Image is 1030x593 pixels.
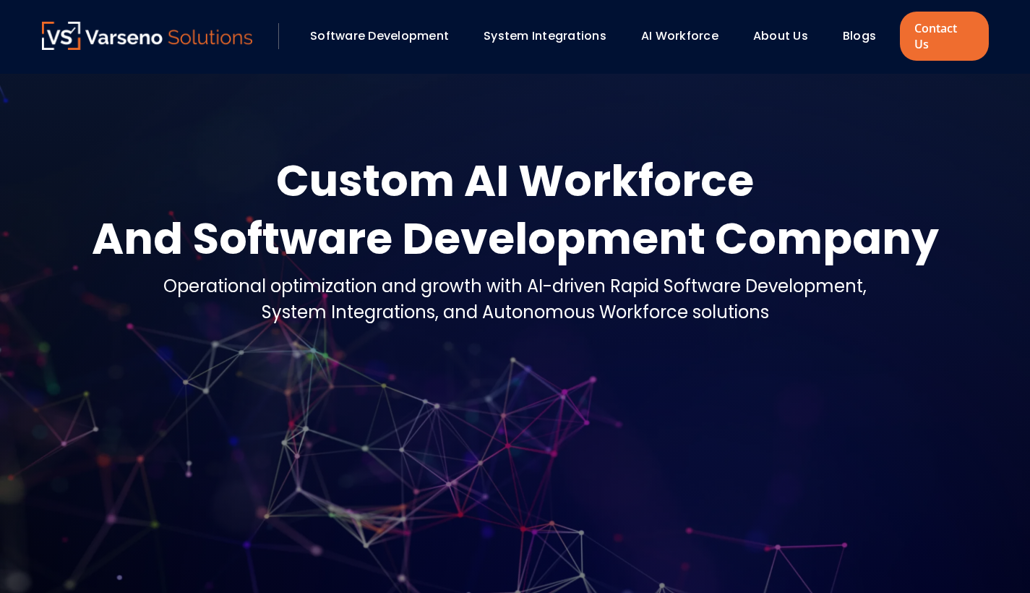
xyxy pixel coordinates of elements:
div: Blogs [836,24,896,48]
img: Varseno Solutions – Product Engineering & IT Services [42,22,253,50]
a: Software Development [310,27,449,44]
a: Varseno Solutions – Product Engineering & IT Services [42,22,253,51]
a: AI Workforce [641,27,718,44]
a: Blogs [843,27,876,44]
div: System Integrations, and Autonomous Workforce solutions [163,299,867,325]
div: Operational optimization and growth with AI-driven Rapid Software Development, [163,273,867,299]
div: AI Workforce [634,24,739,48]
div: System Integrations [476,24,627,48]
div: About Us [746,24,828,48]
div: Custom AI Workforce [92,152,939,210]
div: And Software Development Company [92,210,939,268]
a: About Us [753,27,808,44]
a: System Integrations [484,27,606,44]
div: Software Development [303,24,469,48]
a: Contact Us [900,12,988,61]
